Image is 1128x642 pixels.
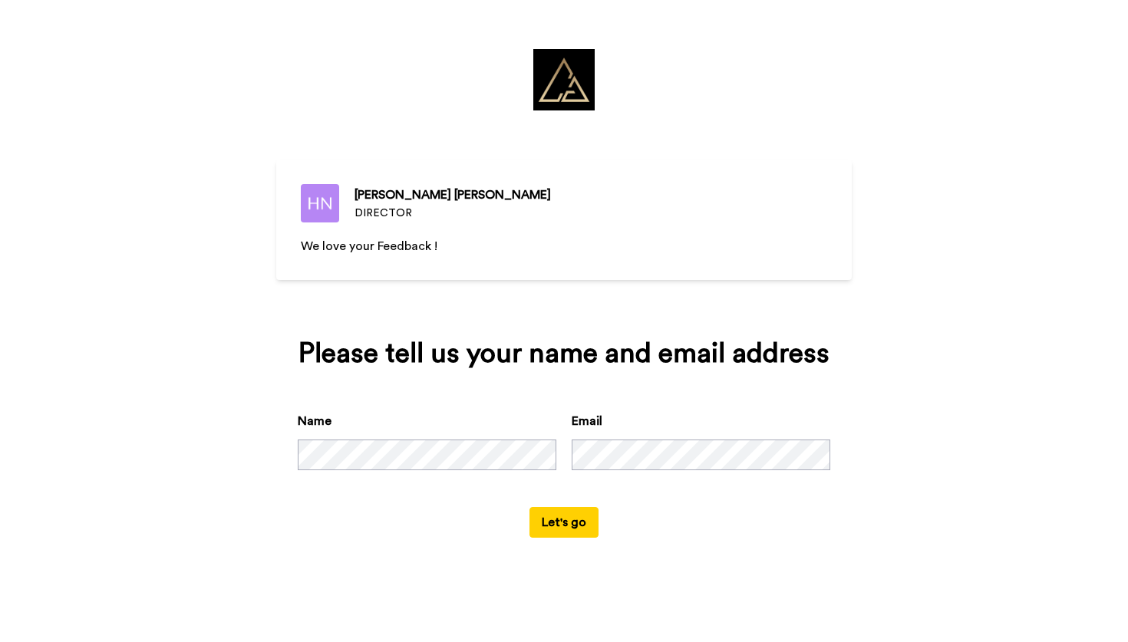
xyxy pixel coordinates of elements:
div: DIRECTOR [355,206,551,221]
div: Please tell us your name and email address [298,338,830,369]
button: Let's go [529,507,599,538]
div: [PERSON_NAME] [PERSON_NAME] [355,186,551,204]
img: DIRECTOR [301,184,339,222]
label: Name [298,412,331,430]
label: Email [572,412,602,430]
img: https://cdn.bonjoro.com/media/abd12240-8721-45e0-9577-51ec7bfa109f/ff0dedf3-3634-4878-b28f-85b22e... [533,49,595,110]
span: We love your Feedback ! [301,240,437,252]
